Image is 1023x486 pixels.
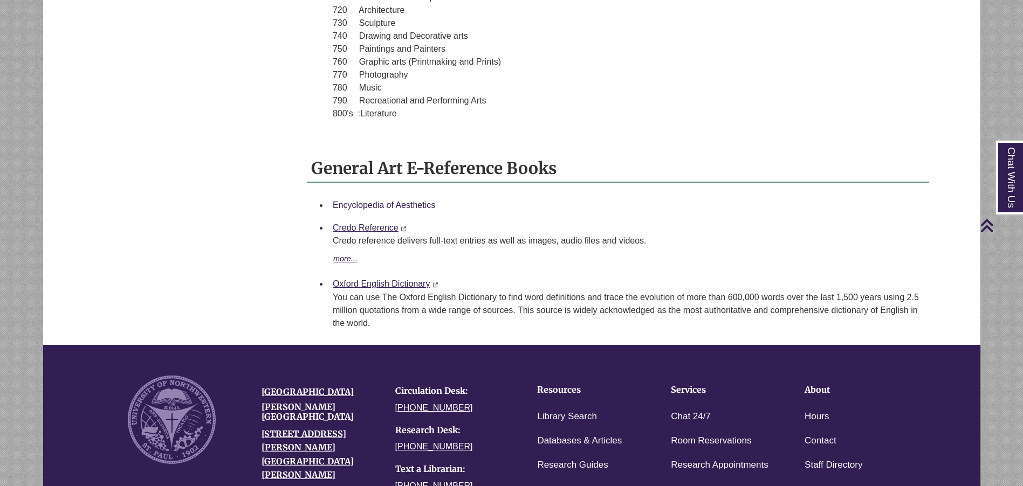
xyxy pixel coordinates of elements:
a: [STREET_ADDRESS][PERSON_NAME][GEOGRAPHIC_DATA][PERSON_NAME] [262,428,354,481]
a: [PHONE_NUMBER] [395,442,473,451]
img: UNW seal [128,376,216,463]
div: You can use The Oxford English Dictionary to find word definitions and trace the evolution of mor... [333,291,921,330]
a: Credo Reference [333,223,399,232]
a: Research Appointments [671,457,768,473]
a: Chat 24/7 [671,409,711,425]
h2: General Art E-Reference Books [307,155,929,183]
a: Encyclopedia of Aesthetics [333,200,435,210]
h4: Resources [537,385,637,395]
h4: Research Desk: [395,426,513,435]
a: Contact [805,433,836,449]
a: [GEOGRAPHIC_DATA] [262,386,354,397]
a: [PHONE_NUMBER] [395,403,473,412]
i: This link opens in a new window [432,282,438,287]
p: Credo reference delivers full-text entries as well as images, audio files and videos. [333,234,921,247]
a: Room Reservations [671,433,751,449]
h4: Services [671,385,771,395]
h4: About [805,385,905,395]
a: Oxford English Dictionary [333,279,430,288]
button: more... [333,253,358,266]
h4: Circulation Desk: [395,386,513,396]
a: Hours [805,409,829,425]
a: Research Guides [537,457,608,473]
i: This link opens in a new window [401,226,407,231]
a: Library Search [537,409,597,425]
h4: [PERSON_NAME][GEOGRAPHIC_DATA] [262,402,379,421]
a: Staff Directory [805,457,862,473]
a: Databases & Articles [537,433,622,449]
a: Back to Top [980,218,1020,233]
h4: Text a Librarian: [395,464,513,474]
